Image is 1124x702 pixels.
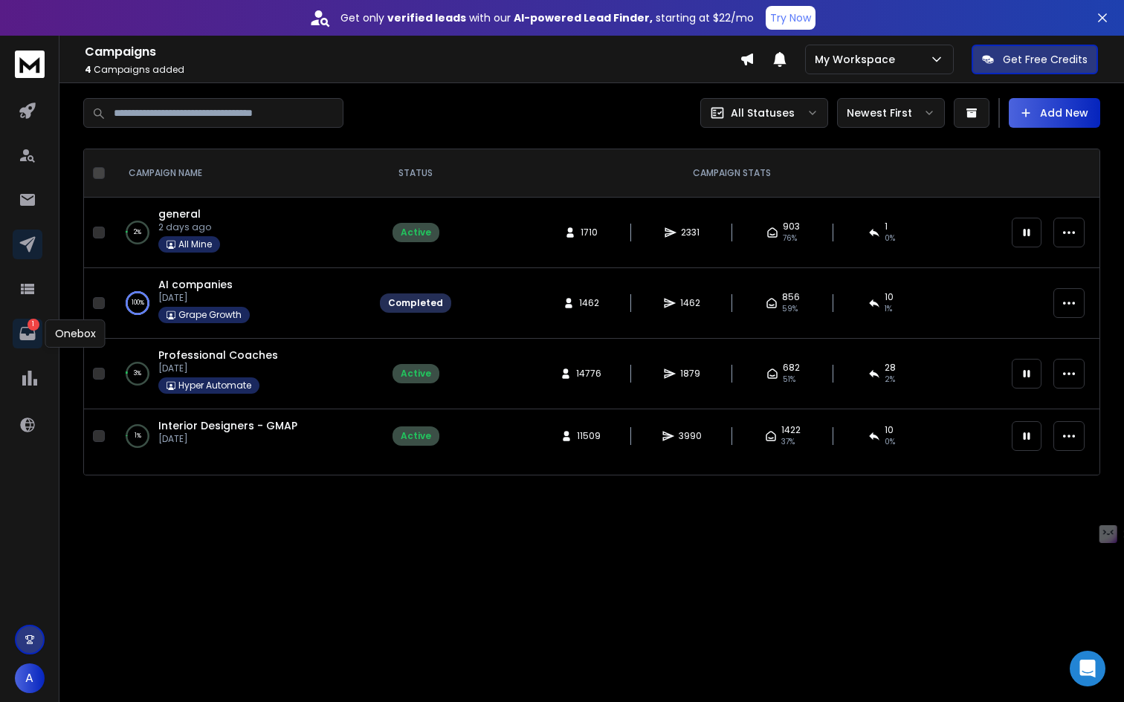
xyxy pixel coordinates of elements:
[401,430,431,442] div: Active
[158,348,278,363] a: Professional Coaches
[1009,98,1100,128] button: Add New
[132,296,144,311] p: 100 %
[782,303,798,315] span: 59 %
[679,430,702,442] span: 3990
[158,221,220,233] p: 2 days ago
[885,424,894,436] span: 10
[581,227,598,238] span: 1710
[134,225,141,240] p: 2 %
[579,297,599,309] span: 1462
[111,409,371,464] td: 1%Interior Designers - GMAP[DATE]
[783,362,800,374] span: 682
[178,238,212,250] p: All Mine
[680,368,700,380] span: 1879
[134,366,141,381] p: 3 %
[972,45,1098,74] button: Get Free Credits
[731,105,795,120] p: All Statuses
[576,368,601,380] span: 14776
[783,374,795,386] span: 51 %
[783,221,800,233] span: 903
[158,433,297,445] p: [DATE]
[28,319,39,331] p: 1
[837,98,945,128] button: Newest First
[85,63,91,76] span: 4
[158,292,250,304] p: [DATE]
[1070,651,1105,686] div: Open Intercom Messenger
[340,10,754,25] p: Get only with our starting at $22/mo
[401,227,431,238] div: Active
[885,303,892,315] span: 1 %
[111,149,371,198] th: CAMPAIGN NAME
[782,291,800,303] span: 856
[1003,52,1088,67] p: Get Free Credits
[680,297,700,309] span: 1462
[15,663,45,693] button: A
[13,319,42,348] a: 1
[371,149,460,198] th: STATUS
[85,43,740,61] h1: Campaigns
[85,64,740,76] p: Campaigns added
[111,268,371,339] td: 100%AI companies[DATE]Grape Growth
[111,339,371,409] td: 3%Professional Coaches[DATE]Hyper Automate
[770,10,811,25] p: Try Now
[178,380,251,391] p: Hyper Automate
[387,10,466,25] strong: verified leads
[781,424,801,436] span: 1422
[783,233,797,244] span: 76 %
[388,297,443,309] div: Completed
[135,429,141,443] p: 1 %
[766,6,815,30] button: Try Now
[111,198,371,268] td: 2%general2 days agoAll Mine
[45,319,106,348] div: Onebox
[885,221,888,233] span: 1
[815,52,901,67] p: My Workspace
[781,436,795,448] span: 37 %
[885,362,896,374] span: 28
[885,436,895,448] span: 0 %
[15,51,45,78] img: logo
[885,374,895,386] span: 2 %
[577,430,601,442] span: 11509
[158,418,297,433] a: Interior Designers - GMAP
[885,233,895,244] span: 0 %
[514,10,653,25] strong: AI-powered Lead Finder,
[158,363,278,374] p: [DATE]
[158,207,201,221] a: general
[885,291,894,303] span: 10
[401,368,431,380] div: Active
[158,277,233,292] a: AI companies
[681,227,700,238] span: 2331
[460,149,1003,198] th: CAMPAIGN STATS
[178,309,242,321] p: Grape Growth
